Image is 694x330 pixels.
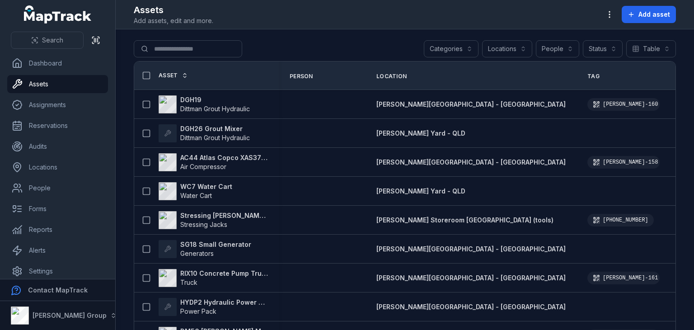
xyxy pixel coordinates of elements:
span: Power Pack [180,307,216,315]
span: [PERSON_NAME] Yard - QLD [376,129,465,137]
span: Stressing Jacks [180,221,227,228]
span: [PERSON_NAME][GEOGRAPHIC_DATA] - [GEOGRAPHIC_DATA] [376,245,566,253]
span: Generators [180,250,214,257]
button: Status [583,40,623,57]
button: Locations [482,40,532,57]
button: Add asset [622,6,676,23]
span: Add asset [638,10,670,19]
a: MapTrack [24,5,92,24]
span: [PERSON_NAME] Yard - QLD [376,187,465,195]
a: Settings [7,262,108,280]
a: [PERSON_NAME] Storeroom [GEOGRAPHIC_DATA] (tools) [376,216,553,225]
button: Search [11,32,84,49]
span: Water Cart [180,192,212,199]
span: Dittman Grout Hydraulic [180,105,250,113]
span: Location [376,73,407,80]
span: Dittman Grout Hydraulic [180,134,250,141]
a: [PERSON_NAME][GEOGRAPHIC_DATA] - [GEOGRAPHIC_DATA] [376,100,566,109]
strong: Contact MapTrack [28,286,88,294]
div: [PERSON_NAME]-160 [587,98,660,111]
span: [PERSON_NAME] Storeroom [GEOGRAPHIC_DATA] (tools) [376,216,553,224]
a: Reports [7,221,108,239]
strong: DGH19 [180,95,250,104]
strong: RIX10 Concrete Pump Truck [180,269,268,278]
a: [PERSON_NAME][GEOGRAPHIC_DATA] - [GEOGRAPHIC_DATA] [376,273,566,283]
span: Asset [159,72,178,79]
a: Assignments [7,96,108,114]
a: Locations [7,158,108,176]
span: [PERSON_NAME][GEOGRAPHIC_DATA] - [GEOGRAPHIC_DATA] [376,158,566,166]
a: Assets [7,75,108,93]
a: WC7 Water CartWater Cart [159,182,232,200]
div: [PHONE_NUMBER] [587,214,654,226]
a: [PERSON_NAME][GEOGRAPHIC_DATA] - [GEOGRAPHIC_DATA] [376,245,566,254]
a: Stressing [PERSON_NAME] 26-150tStressing Jacks [159,211,268,229]
a: SG18 Small GeneratorGenerators [159,240,251,258]
h2: Assets [134,4,213,16]
strong: Stressing [PERSON_NAME] 26-150t [180,211,268,220]
strong: SG18 Small Generator [180,240,251,249]
strong: AC44 Atlas Copco XAS375TA [180,153,268,162]
a: Alerts [7,241,108,259]
span: Search [42,36,63,45]
span: Add assets, edit and more. [134,16,213,25]
a: [PERSON_NAME][GEOGRAPHIC_DATA] - [GEOGRAPHIC_DATA] [376,302,566,311]
span: [PERSON_NAME][GEOGRAPHIC_DATA] - [GEOGRAPHIC_DATA] [376,303,566,311]
span: Air Compressor [180,163,226,170]
a: Audits [7,137,108,156]
strong: [PERSON_NAME] Group [33,311,107,319]
a: DGH19Dittman Grout Hydraulic [159,95,250,113]
span: [PERSON_NAME][GEOGRAPHIC_DATA] - [GEOGRAPHIC_DATA] [376,274,566,282]
a: [PERSON_NAME][GEOGRAPHIC_DATA] - [GEOGRAPHIC_DATA] [376,158,566,167]
button: Table [626,40,676,57]
span: Person [290,73,313,80]
a: Forms [7,200,108,218]
a: HYDP2 Hydraulic Power PackPower Pack [159,298,268,316]
button: People [536,40,579,57]
a: Reservations [7,117,108,135]
a: Asset [159,72,188,79]
a: DGH26 Grout MixerDittman Grout Hydraulic [159,124,250,142]
a: RIX10 Concrete Pump TruckTruck [159,269,268,287]
span: [PERSON_NAME][GEOGRAPHIC_DATA] - [GEOGRAPHIC_DATA] [376,100,566,108]
a: AC44 Atlas Copco XAS375TAAir Compressor [159,153,268,171]
a: [PERSON_NAME] Yard - QLD [376,129,465,138]
span: Tag [587,73,600,80]
div: [PERSON_NAME]-158 [587,156,660,169]
a: Dashboard [7,54,108,72]
a: People [7,179,108,197]
strong: HYDP2 Hydraulic Power Pack [180,298,268,307]
strong: WC7 Water Cart [180,182,232,191]
div: [PERSON_NAME]-161 [587,272,660,284]
span: Truck [180,278,197,286]
strong: DGH26 Grout Mixer [180,124,250,133]
a: [PERSON_NAME] Yard - QLD [376,187,465,196]
button: Categories [424,40,478,57]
